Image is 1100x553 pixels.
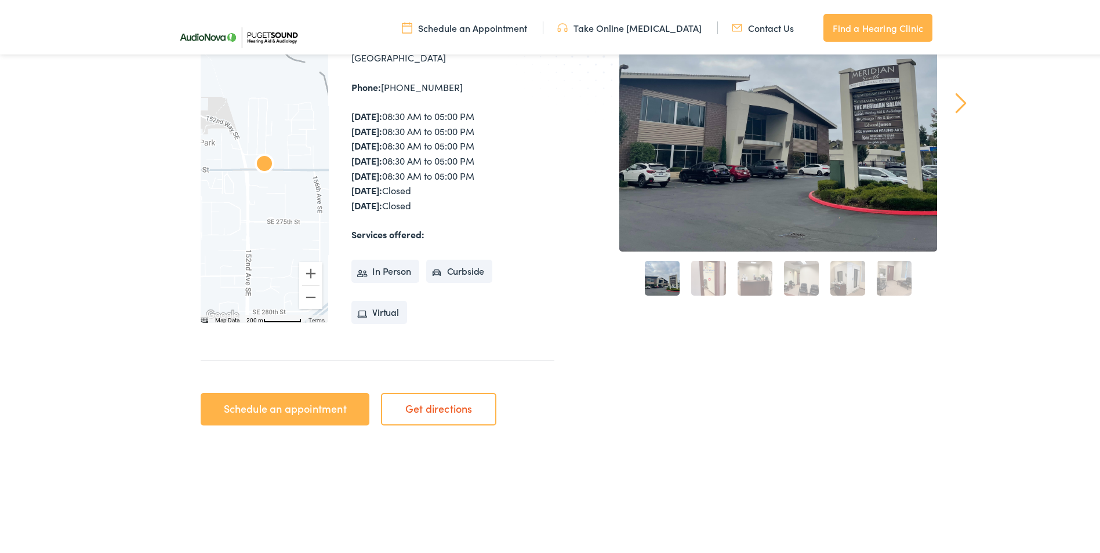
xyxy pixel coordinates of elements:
[204,305,242,321] a: Open this area in Google Maps (opens a new window)
[351,167,382,180] strong: [DATE]:
[691,259,726,293] a: 2
[251,149,278,177] div: AudioNova
[784,259,819,293] a: 4
[645,259,680,293] a: 1
[956,90,967,111] a: Next
[215,314,239,322] button: Map Data
[351,137,382,150] strong: [DATE]:
[877,259,912,293] a: 6
[823,12,932,39] a: Find a Hearing Clinic
[426,257,493,281] li: Curbside
[732,19,794,32] a: Contact Us
[738,259,772,293] a: 3
[351,122,382,135] strong: [DATE]:
[299,260,322,283] button: Zoom in
[308,315,325,321] a: Terms (opens in new tab)
[351,197,382,209] strong: [DATE]:
[246,315,263,321] span: 200 m
[243,312,305,321] button: Map Scale: 200 m per 62 pixels
[351,78,554,93] div: [PHONE_NUMBER]
[299,283,322,307] button: Zoom out
[381,391,496,423] a: Get directions
[201,391,369,423] a: Schedule an appointment
[732,19,742,32] img: utility icon
[351,257,419,281] li: In Person
[351,78,381,91] strong: Phone:
[200,314,208,322] button: Keyboard shortcuts
[204,305,242,321] img: Google
[402,19,412,32] img: utility icon
[402,19,527,32] a: Schedule an Appointment
[351,181,382,194] strong: [DATE]:
[351,107,554,210] div: 08:30 AM to 05:00 PM 08:30 AM to 05:00 PM 08:30 AM to 05:00 PM 08:30 AM to 05:00 PM 08:30 AM to 0...
[830,259,865,293] a: 5
[351,152,382,165] strong: [DATE]:
[557,19,702,32] a: Take Online [MEDICAL_DATA]
[351,225,424,238] strong: Services offered:
[351,299,407,322] li: Virtual
[557,19,568,32] img: utility icon
[351,107,382,120] strong: [DATE]:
